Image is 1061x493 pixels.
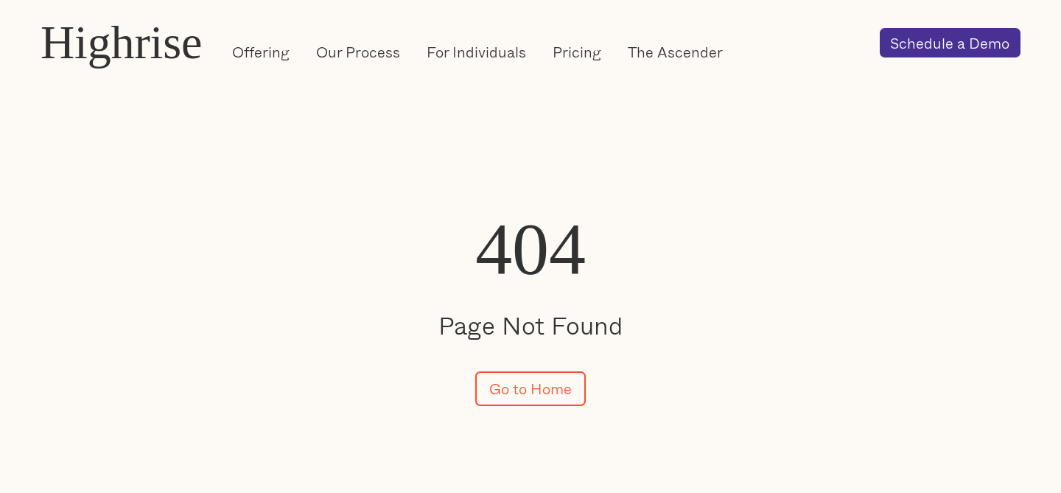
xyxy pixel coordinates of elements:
[628,41,723,62] a: The Ascender
[420,311,641,340] h2: Page Not Found
[41,17,202,69] a: Highrise
[880,28,1020,57] a: Schedule a Demo
[553,41,601,62] a: Pricing
[427,41,526,62] a: For Individuals
[316,41,400,62] a: Our Process
[475,371,586,406] a: Go to Home
[420,209,641,290] h1: 404
[232,41,290,62] a: Offering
